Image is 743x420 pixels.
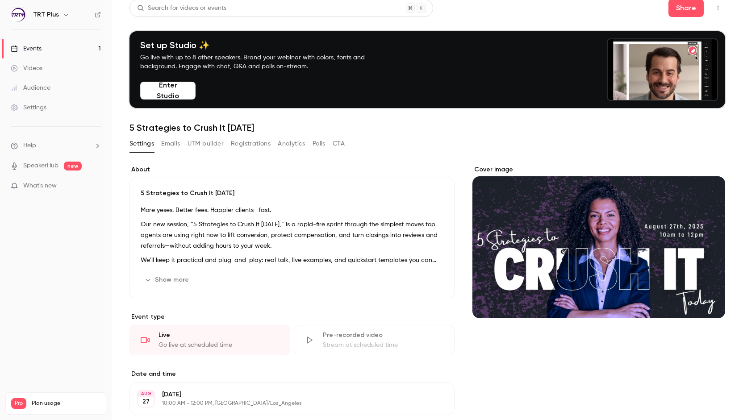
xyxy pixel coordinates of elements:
[141,205,443,216] p: More yeses. Better fees. Happier clients—fast.
[129,312,455,321] p: Event type
[138,391,154,397] div: AUG
[129,137,154,151] button: Settings
[23,181,57,191] span: What's new
[141,255,443,266] p: We’ll keep it practical and plug-and-play: real talk, live examples, and quickstart templates you...
[159,331,279,340] div: Live
[23,161,58,170] a: SpeakerHub
[32,400,100,407] span: Plan usage
[141,219,443,251] p: Our new session, “5 Strategies to Crush It [DATE],” is a rapid-fire sprint through the simplest m...
[11,398,26,409] span: Pro
[11,44,42,53] div: Events
[159,341,279,349] div: Go live at scheduled time
[323,331,443,340] div: Pre-recorded video
[188,137,224,151] button: UTM builder
[11,83,50,92] div: Audience
[231,137,271,151] button: Registrations
[323,341,443,349] div: Stream at scheduled time
[141,189,443,198] p: 5 Strategies to Crush It [DATE]
[333,137,345,151] button: CTA
[472,165,725,318] section: Cover image
[129,122,725,133] h1: 5 Strategies to Crush It [DATE]
[11,103,46,112] div: Settings
[140,82,196,100] button: Enter Studio
[141,273,194,287] button: Show more
[140,40,386,50] h4: Set up Studio ✨
[140,53,386,71] p: Go live with up to 8 other speakers. Brand your webinar with colors, fonts and background. Engage...
[11,8,25,22] img: TRT Plus
[11,64,42,73] div: Videos
[313,137,326,151] button: Polls
[129,325,290,355] div: LiveGo live at scheduled time
[142,397,150,406] p: 27
[162,390,407,399] p: [DATE]
[33,10,59,19] h6: TRT Plus
[137,4,226,13] div: Search for videos or events
[472,165,725,174] label: Cover image
[129,165,455,174] label: About
[23,141,36,150] span: Help
[161,137,180,151] button: Emails
[278,137,305,151] button: Analytics
[294,325,455,355] div: Pre-recorded videoStream at scheduled time
[129,370,455,378] label: Date and time
[162,400,407,407] p: 10:00 AM - 12:00 PM, [GEOGRAPHIC_DATA]/Los_Angeles
[64,162,82,170] span: new
[11,141,101,150] li: help-dropdown-opener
